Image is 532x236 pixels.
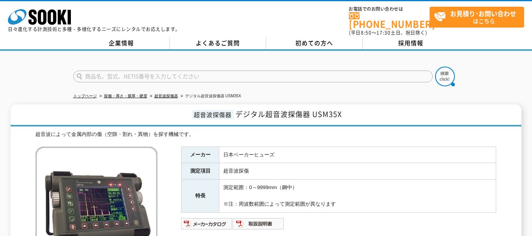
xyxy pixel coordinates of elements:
th: 特長 [182,180,219,212]
span: お電話でのお問い合わせは [349,7,430,11]
span: デジタル超音波探傷器 USM35X [235,109,342,119]
img: 取扱説明書 [233,217,284,230]
span: はこちら [434,7,524,27]
a: トップページ [73,94,97,98]
a: メーカーカタログ [181,223,233,229]
a: 超音波探傷器 [154,94,178,98]
a: 探傷・厚さ・膜厚・硬度 [104,94,147,98]
a: 企業情報 [73,37,170,49]
td: 日本ベーカーヒューズ [219,147,496,163]
a: 初めての方へ [266,37,363,49]
a: [PHONE_NUMBER] [349,12,430,28]
span: (平日 ～ 土日、祝日除く) [349,29,427,36]
li: デジタル超音波探傷器 USM35X [179,92,241,100]
a: お見積り･お問い合わせはこちら [430,7,524,28]
td: 超音波探傷 [219,163,496,180]
input: 商品名、型式、NETIS番号を入力してください [73,71,433,82]
th: 測定項目 [182,163,219,180]
div: 超音波によって金属内部の傷（空隙・割れ・異物）を探す機械です。 [35,130,496,139]
a: 採用情報 [363,37,459,49]
strong: お見積り･お問い合わせ [450,9,516,18]
span: 8:50 [361,29,372,36]
th: メーカー [182,147,219,163]
a: よくあるご質問 [170,37,266,49]
img: メーカーカタログ [181,217,233,230]
span: 17:30 [376,29,391,36]
img: btn_search.png [435,67,455,86]
p: 日々進化する計測技術と多種・多様化するニーズにレンタルでお応えします。 [8,27,180,32]
td: 測定範囲：0～9999mm（鋼中） ※注：周波数範囲によって測定範囲が異なります [219,180,496,212]
a: 取扱説明書 [233,223,284,229]
span: 超音波探傷器 [192,110,234,119]
span: 初めての方へ [295,39,333,47]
